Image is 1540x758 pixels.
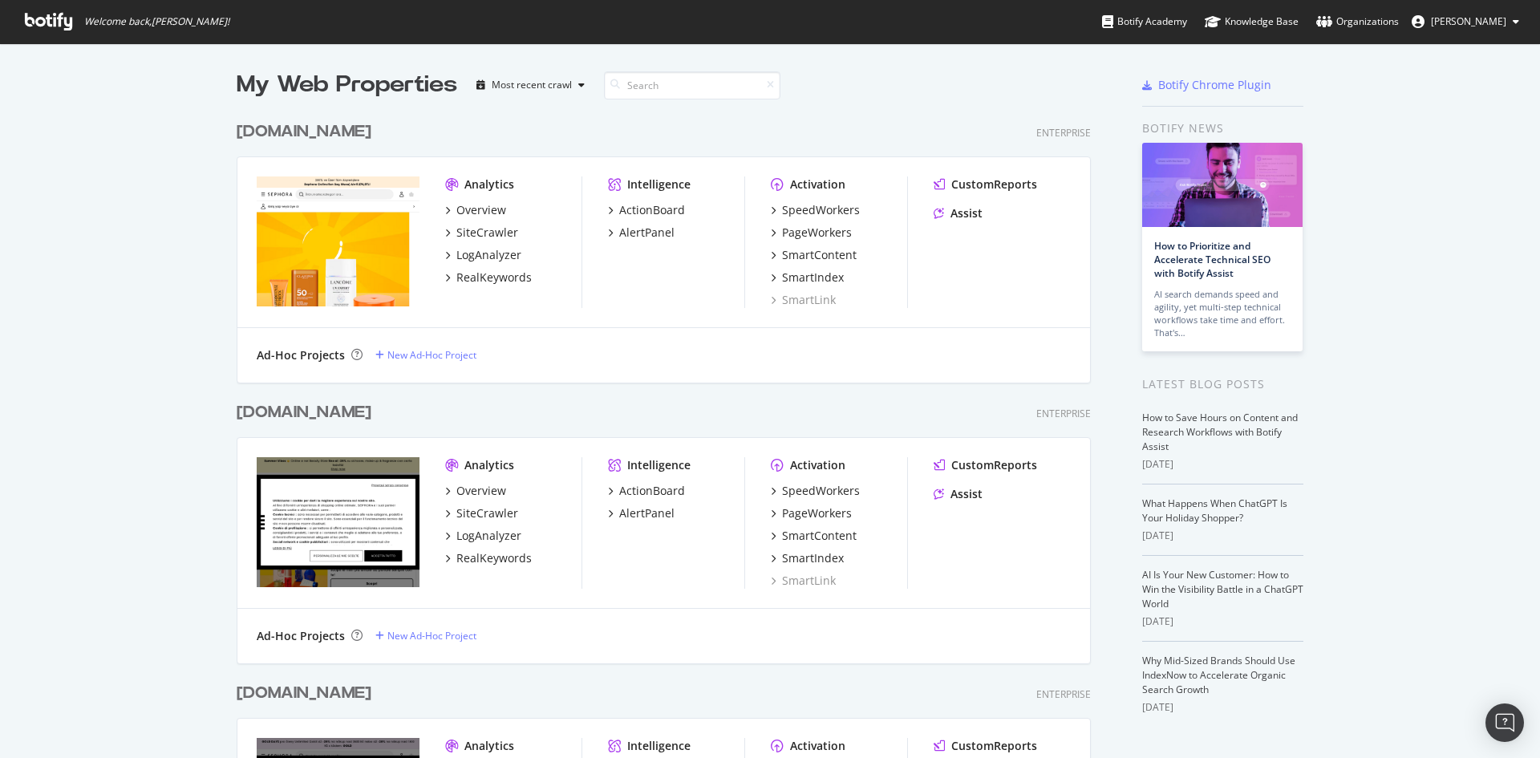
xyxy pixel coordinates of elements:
a: How to Prioritize and Accelerate Technical SEO with Botify Assist [1154,239,1270,280]
a: AI Is Your New Customer: How to Win the Visibility Battle in a ChatGPT World [1142,568,1303,610]
a: [DOMAIN_NAME] [237,401,378,424]
a: SmartContent [771,247,857,263]
div: Intelligence [627,738,691,754]
div: Most recent crawl [492,80,572,90]
div: My Web Properties [237,69,457,101]
div: [DOMAIN_NAME] [237,401,371,424]
span: emmanuel benmussa [1431,14,1506,28]
a: SmartLink [771,292,836,308]
div: SmartContent [782,247,857,263]
div: SpeedWorkers [782,483,860,499]
div: [DATE] [1142,529,1303,543]
div: AI search demands speed and agility, yet multi-step technical workflows take time and effort. Tha... [1154,288,1291,339]
a: How to Save Hours on Content and Research Workflows with Botify Assist [1142,411,1298,453]
a: SiteCrawler [445,225,518,241]
a: PageWorkers [771,505,852,521]
a: ActionBoard [608,202,685,218]
a: Botify Chrome Plugin [1142,77,1271,93]
div: Ad-Hoc Projects [257,347,345,363]
div: Intelligence [627,176,691,193]
div: [DOMAIN_NAME] [237,682,371,705]
div: Activation [790,457,845,473]
div: [DATE] [1142,614,1303,629]
div: SpeedWorkers [782,202,860,218]
div: Activation [790,176,845,193]
div: Assist [950,205,983,221]
img: www.sephora.it [257,457,419,587]
div: Botify Chrome Plugin [1158,77,1271,93]
div: Botify Academy [1102,14,1187,30]
a: SmartLink [771,573,836,589]
div: ActionBoard [619,483,685,499]
div: Latest Blog Posts [1142,375,1303,393]
div: SmartContent [782,528,857,544]
a: LogAnalyzer [445,247,521,263]
a: Overview [445,202,506,218]
a: AlertPanel [608,505,675,521]
span: Welcome back, [PERSON_NAME] ! [84,15,229,28]
div: Enterprise [1036,407,1091,420]
div: Ad-Hoc Projects [257,628,345,644]
div: RealKeywords [456,550,532,566]
div: Activation [790,738,845,754]
a: PageWorkers [771,225,852,241]
div: [DOMAIN_NAME] [237,120,371,144]
div: RealKeywords [456,270,532,286]
div: Analytics [464,738,514,754]
div: CustomReports [951,176,1037,193]
a: [DOMAIN_NAME] [237,682,378,705]
div: SmartIndex [782,270,844,286]
div: Botify news [1142,120,1303,137]
a: SmartContent [771,528,857,544]
div: LogAnalyzer [456,528,521,544]
div: Analytics [464,457,514,473]
a: What Happens When ChatGPT Is Your Holiday Shopper? [1142,497,1287,525]
div: [DATE] [1142,700,1303,715]
a: AlertPanel [608,225,675,241]
a: CustomReports [934,176,1037,193]
button: [PERSON_NAME] [1399,9,1532,34]
a: SmartIndex [771,550,844,566]
div: PageWorkers [782,505,852,521]
a: ActionBoard [608,483,685,499]
a: CustomReports [934,738,1037,754]
input: Search [604,71,780,99]
a: LogAnalyzer [445,528,521,544]
div: New Ad-Hoc Project [387,629,476,642]
div: Intelligence [627,457,691,473]
div: SiteCrawler [456,225,518,241]
a: Assist [934,205,983,221]
div: Overview [456,483,506,499]
a: [DOMAIN_NAME] [237,120,378,144]
a: Overview [445,483,506,499]
div: AlertPanel [619,225,675,241]
a: New Ad-Hoc Project [375,348,476,362]
div: Analytics [464,176,514,193]
div: Open Intercom Messenger [1485,703,1524,742]
a: Why Mid-Sized Brands Should Use IndexNow to Accelerate Organic Search Growth [1142,654,1295,696]
div: Organizations [1316,14,1399,30]
a: RealKeywords [445,270,532,286]
div: [DATE] [1142,457,1303,472]
div: SmartIndex [782,550,844,566]
div: New Ad-Hoc Project [387,348,476,362]
a: SpeedWorkers [771,483,860,499]
div: CustomReports [951,738,1037,754]
a: CustomReports [934,457,1037,473]
img: How to Prioritize and Accelerate Technical SEO with Botify Assist [1142,143,1303,227]
div: Enterprise [1036,126,1091,140]
div: Overview [456,202,506,218]
a: SmartIndex [771,270,844,286]
div: ActionBoard [619,202,685,218]
div: SiteCrawler [456,505,518,521]
img: www.sephora.com.tr [257,176,419,306]
a: RealKeywords [445,550,532,566]
div: Assist [950,486,983,502]
button: Most recent crawl [470,72,591,98]
a: SiteCrawler [445,505,518,521]
div: AlertPanel [619,505,675,521]
div: Enterprise [1036,687,1091,701]
a: Assist [934,486,983,502]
